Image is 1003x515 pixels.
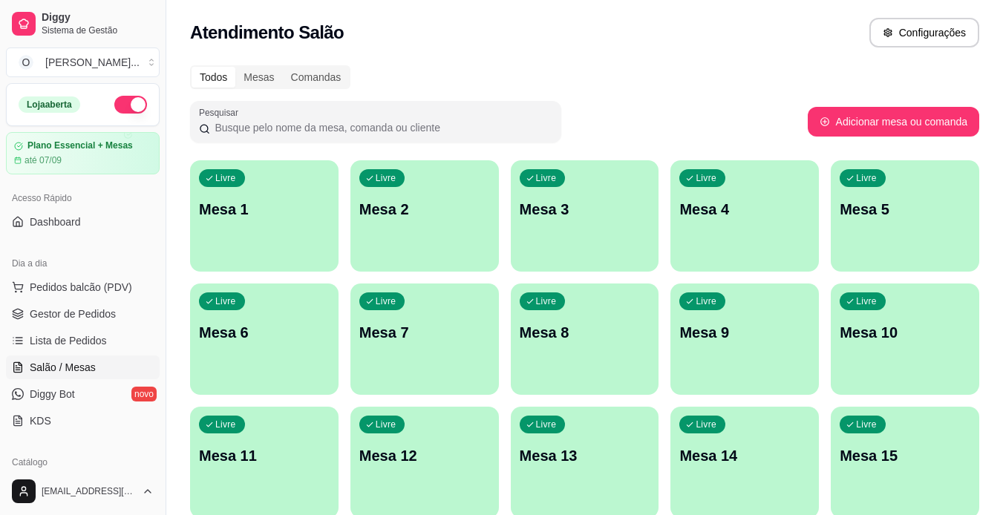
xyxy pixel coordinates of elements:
p: Mesa 14 [679,445,810,466]
p: Mesa 15 [840,445,970,466]
button: Pedidos balcão (PDV) [6,275,160,299]
p: Mesa 2 [359,199,490,220]
span: Lista de Pedidos [30,333,107,348]
span: [EMAIL_ADDRESS][DOMAIN_NAME] [42,485,136,497]
p: Mesa 3 [520,199,650,220]
button: LivreMesa 10 [831,283,979,395]
p: Livre [376,419,396,430]
label: Pesquisar [199,106,244,119]
p: Mesa 10 [840,322,970,343]
span: O [19,55,33,70]
p: Livre [215,419,236,430]
p: Livre [856,172,877,184]
input: Pesquisar [210,120,552,135]
p: Livre [696,172,716,184]
p: Mesa 13 [520,445,650,466]
p: Mesa 12 [359,445,490,466]
div: Catálogo [6,450,160,474]
p: Livre [856,419,877,430]
p: Livre [696,419,716,430]
p: Mesa 11 [199,445,330,466]
p: Mesa 1 [199,199,330,220]
p: Mesa 4 [679,199,810,220]
div: Mesas [235,67,282,88]
button: LivreMesa 7 [350,283,499,395]
p: Mesa 9 [679,322,810,343]
button: LivreMesa 5 [831,160,979,272]
div: Todos [192,67,235,88]
a: Dashboard [6,210,160,234]
p: Livre [376,172,396,184]
button: Alterar Status [114,96,147,114]
div: Comandas [283,67,350,88]
p: Mesa 7 [359,322,490,343]
p: Mesa 6 [199,322,330,343]
button: [EMAIL_ADDRESS][DOMAIN_NAME] [6,473,160,509]
button: Select a team [6,47,160,77]
span: Diggy Bot [30,387,75,401]
button: LivreMesa 2 [350,160,499,272]
button: LivreMesa 3 [511,160,659,272]
p: Livre [215,295,236,307]
p: Mesa 8 [520,322,650,343]
button: LivreMesa 6 [190,283,339,395]
p: Livre [536,172,557,184]
a: Diggy Botnovo [6,382,160,406]
button: Adicionar mesa ou comanda [808,107,979,137]
span: KDS [30,413,51,428]
button: LivreMesa 4 [670,160,819,272]
a: Gestor de Pedidos [6,302,160,326]
a: Lista de Pedidos [6,329,160,352]
button: LivreMesa 9 [670,283,819,395]
button: LivreMesa 8 [511,283,659,395]
span: Salão / Mesas [30,360,96,375]
a: Salão / Mesas [6,355,160,379]
span: Dashboard [30,214,81,229]
p: Livre [536,419,557,430]
div: Acesso Rápido [6,186,160,210]
article: Plano Essencial + Mesas [27,140,133,151]
span: Pedidos balcão (PDV) [30,280,132,295]
h2: Atendimento Salão [190,21,344,45]
button: LivreMesa 1 [190,160,339,272]
p: Livre [376,295,396,307]
button: Configurações [869,18,979,47]
span: Sistema de Gestão [42,24,154,36]
p: Mesa 5 [840,199,970,220]
span: Diggy [42,11,154,24]
span: Gestor de Pedidos [30,306,116,321]
p: Livre [856,295,877,307]
p: Livre [536,295,557,307]
a: DiggySistema de Gestão [6,6,160,42]
p: Livre [215,172,236,184]
p: Livre [696,295,716,307]
a: Plano Essencial + Mesasaté 07/09 [6,132,160,174]
a: KDS [6,409,160,433]
article: até 07/09 [24,154,62,166]
div: Dia a dia [6,252,160,275]
div: [PERSON_NAME] ... [45,55,140,70]
div: Loja aberta [19,96,80,113]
